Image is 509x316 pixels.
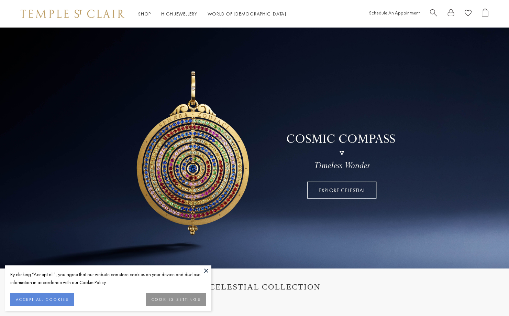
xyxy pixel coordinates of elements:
button: ACCEPT ALL COOKIES [10,293,74,306]
nav: Main navigation [138,10,286,18]
a: Search [430,9,437,19]
img: Temple St. Clair [21,10,124,18]
a: Schedule An Appointment [369,10,420,16]
button: COOKIES SETTINGS [146,293,206,306]
a: View Wishlist [465,9,472,19]
a: Open Shopping Bag [482,9,488,19]
iframe: Gorgias live chat messenger [475,284,502,309]
a: World of [DEMOGRAPHIC_DATA]World of [DEMOGRAPHIC_DATA] [208,11,286,17]
a: High JewelleryHigh Jewellery [161,11,197,17]
div: By clicking “Accept all”, you agree that our website can store cookies on your device and disclos... [10,271,206,286]
a: ShopShop [138,11,151,17]
h1: THE CELESTIAL COLLECTION [27,282,482,292]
